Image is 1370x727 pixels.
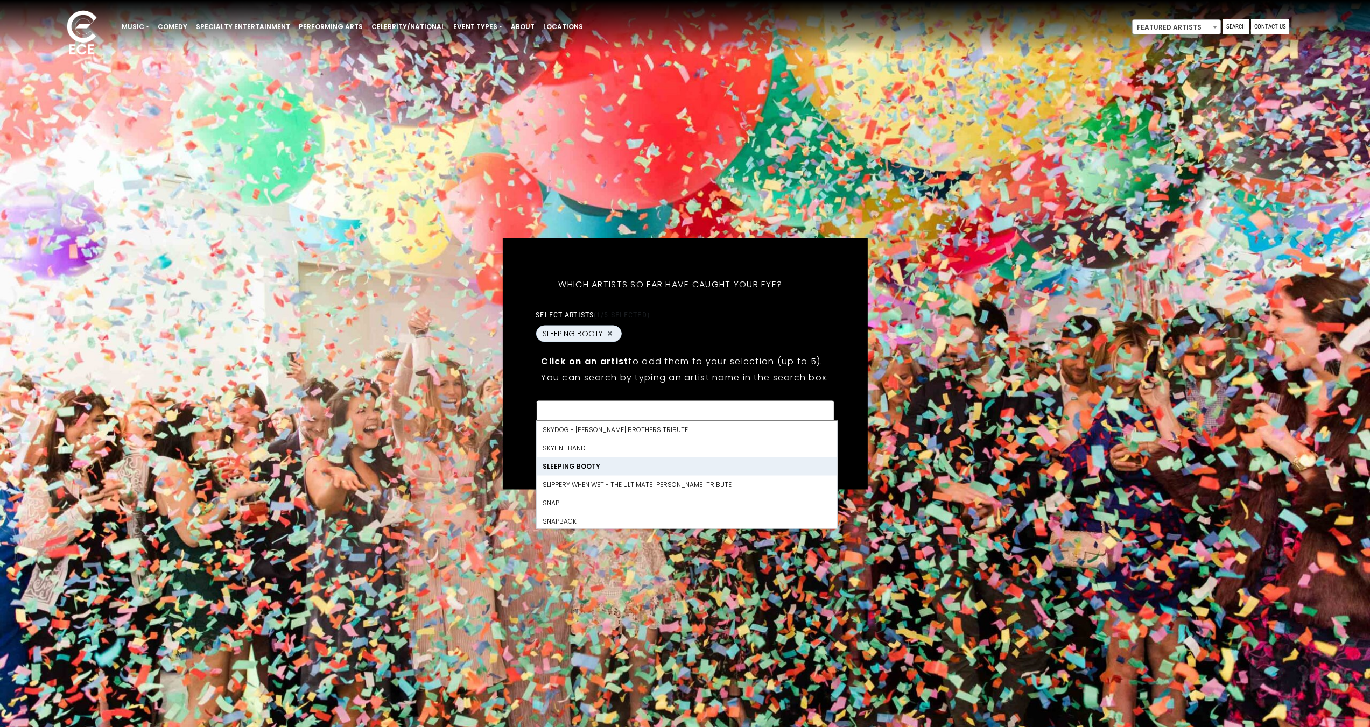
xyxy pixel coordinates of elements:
[536,493,837,512] li: SNAP
[294,18,367,36] a: Performing Arts
[541,370,828,384] p: You can search by typing an artist name in the search box.
[1251,19,1289,34] a: Contact Us
[543,407,827,417] textarea: Search
[541,354,828,368] p: to add them to your selection (up to 5).
[536,475,837,493] li: Slippery When Wet - The Ultimate [PERSON_NAME] Tribute
[536,265,805,303] h5: Which artists so far have caught your eye?
[541,355,628,367] strong: Click on an artist
[367,18,449,36] a: Celebrity/National
[536,457,837,475] li: SLEEPING BOOTY
[55,8,109,60] img: ece_new_logo_whitev2-1.png
[507,18,539,36] a: About
[117,18,153,36] a: Music
[192,18,294,36] a: Specialty Entertainment
[539,18,587,36] a: Locations
[536,439,837,457] li: SKYLINE BAND
[594,310,650,319] span: (1/5 selected)
[1133,20,1220,35] span: Featured Artists
[1223,19,1249,34] a: Search
[536,512,837,530] li: SnapBack
[153,18,192,36] a: Comedy
[536,309,649,319] label: Select artists
[543,328,602,339] span: SLEEPING BOOTY
[606,329,614,338] button: Remove SLEEPING BOOTY
[536,420,837,439] li: Skydog - [PERSON_NAME] Brothers Tribute
[449,18,507,36] a: Event Types
[1132,19,1221,34] span: Featured Artists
